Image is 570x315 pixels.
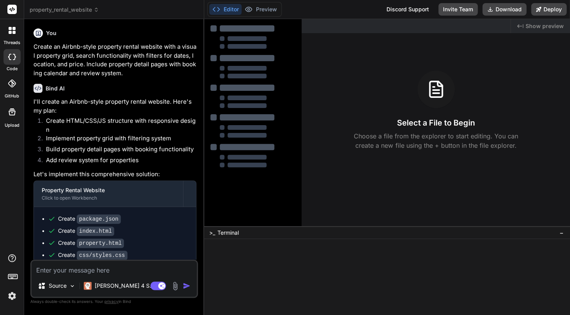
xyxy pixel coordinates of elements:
[77,251,127,260] code: css/styles.css
[34,97,196,115] p: I'll create an Airbnb-style property rental website. Here's my plan:
[77,227,114,236] code: index.html
[217,229,238,237] span: Terminal
[209,229,215,237] span: >_
[40,117,196,134] li: Create HTML/CSS/JS structure with responsive design
[77,214,121,224] code: package.json
[531,3,566,16] button: Deploy
[397,117,475,128] h3: Select a File to Begin
[58,215,121,223] div: Create
[558,227,565,239] button: −
[58,239,124,247] div: Create
[526,22,564,30] span: Show preview
[69,283,76,289] img: Pick Models
[7,65,18,72] label: code
[438,3,478,16] button: Invite Team
[104,299,118,304] span: privacy
[95,282,153,290] p: [PERSON_NAME] 4 S..
[5,289,19,303] img: settings
[40,156,196,167] li: Add review system for properties
[349,131,523,150] p: Choose a file from the explorer to start editing. You can create a new file using the + button in...
[30,298,198,305] p: Always double-check its answers. Your in Bind
[242,4,280,15] button: Preview
[5,93,19,99] label: GitHub
[84,282,92,290] img: Claude 4 Sonnet
[40,134,196,145] li: Implement property grid with filtering system
[209,4,242,15] button: Editor
[171,281,180,290] img: attachment
[559,229,564,237] span: −
[46,85,65,92] h6: Bind AI
[77,239,124,248] code: property.html
[183,282,191,290] img: icon
[5,122,19,129] label: Upload
[58,251,127,259] div: Create
[46,29,56,37] h6: You
[382,3,434,16] div: Discord Support
[40,145,196,156] li: Build property detail pages with booking functionality
[34,42,196,78] p: Create an Airbnb-style property rental website with a visual property grid, search functionality ...
[4,39,20,46] label: threads
[42,186,175,194] div: Property Rental Website
[49,282,67,290] p: Source
[58,227,114,235] div: Create
[30,6,99,14] span: property_rental_website
[32,261,197,275] textarea: To enrich screen reader interactions, please activate Accessibility in Grammarly extension settings
[34,170,196,179] p: Let's implement this comprehensive solution:
[34,181,183,207] button: Property Rental WebsiteClick to open Workbench
[482,3,526,16] button: Download
[42,195,175,201] div: Click to open Workbench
